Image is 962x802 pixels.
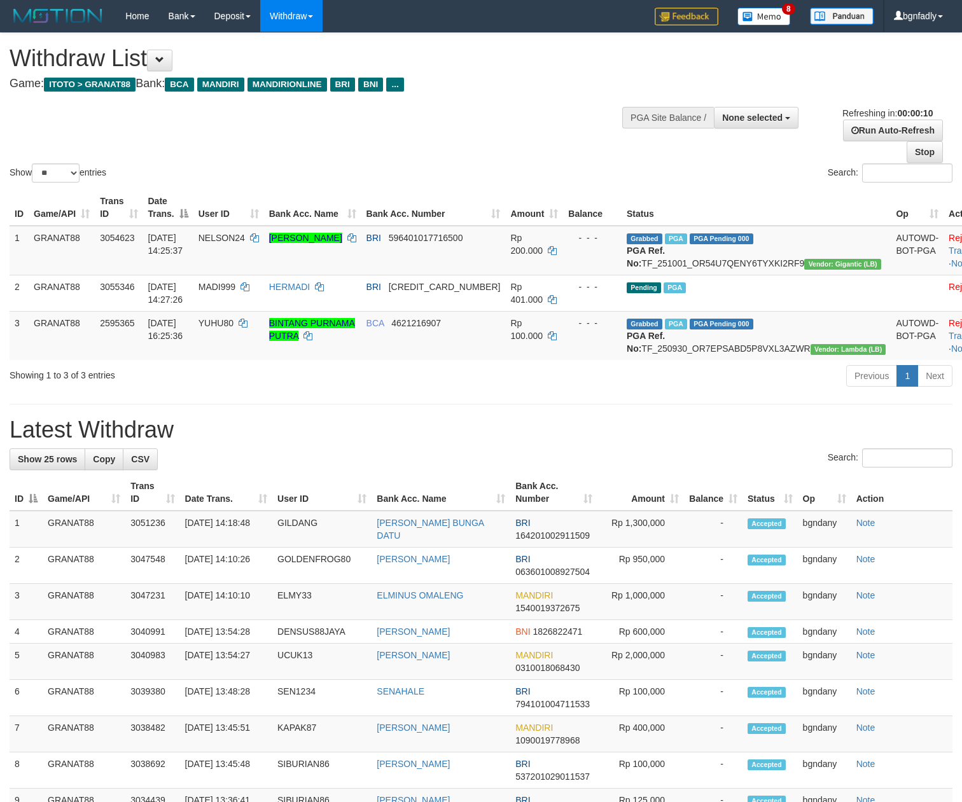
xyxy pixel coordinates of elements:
[856,554,875,564] a: Note
[199,282,235,292] span: MADI999
[684,511,742,548] td: -
[10,511,43,548] td: 1
[272,680,372,716] td: SEN1234
[361,190,506,226] th: Bank Acc. Number: activate to sort column ascending
[29,311,95,360] td: GRANAT88
[515,735,580,745] span: Copy 1090019778968 to clipboard
[43,644,125,680] td: GRANAT88
[377,590,463,600] a: ELMINUS OMALENG
[748,627,786,638] span: Accepted
[43,680,125,716] td: GRANAT88
[748,651,786,661] span: Accepted
[798,620,851,644] td: bgndany
[798,548,851,584] td: bgndany
[597,548,684,584] td: Rp 950,000
[722,113,783,123] span: None selected
[386,78,403,92] span: ...
[199,318,234,328] span: YUHU80
[272,620,372,644] td: DENSUS88JAYA
[828,163,952,183] label: Search:
[862,163,952,183] input: Search:
[10,680,43,716] td: 6
[597,511,684,548] td: Rp 1,300,000
[897,108,933,118] strong: 00:00:10
[10,190,29,226] th: ID
[180,680,273,716] td: [DATE] 13:48:28
[891,311,944,360] td: AUTOWD-BOT-PGA
[10,620,43,644] td: 4
[125,474,179,511] th: Trans ID: activate to sort column ascending
[43,716,125,752] td: GRANAT88
[856,722,875,733] a: Note
[180,474,273,511] th: Date Trans.: activate to sort column ascending
[10,364,391,382] div: Showing 1 to 3 of 3 entries
[597,474,684,511] th: Amount: activate to sort column ascending
[32,163,80,183] select: Showentries
[125,511,179,548] td: 3051236
[597,620,684,644] td: Rp 600,000
[180,644,273,680] td: [DATE] 13:54:27
[180,716,273,752] td: [DATE] 13:45:51
[199,233,245,243] span: NELSON24
[10,752,43,789] td: 8
[510,474,597,511] th: Bank Acc. Number: activate to sort column ascending
[804,259,881,270] span: Vendor URL: https://dashboard.q2checkout.com/secure
[515,567,590,577] span: Copy 063601008927504 to clipboard
[568,232,617,244] div: - - -
[515,530,590,541] span: Copy 164201002911509 to clipboard
[10,716,43,752] td: 7
[515,686,530,696] span: BRI
[377,650,450,660] a: [PERSON_NAME]
[377,626,450,637] a: [PERSON_NAME]
[748,591,786,602] span: Accepted
[533,626,582,637] span: Copy 1826822471 to clipboard
[148,318,183,341] span: [DATE] 16:25:36
[627,331,665,354] b: PGA Ref. No:
[737,8,791,25] img: Button%20Memo.svg
[10,584,43,620] td: 3
[148,233,183,256] span: [DATE] 14:25:37
[515,650,553,660] span: MANDIRI
[690,233,753,244] span: PGA Pending
[515,603,580,613] span: Copy 1540019372675 to clipboard
[627,245,665,268] b: PGA Ref. No:
[664,282,686,293] span: Marked by bgndany
[43,620,125,644] td: GRANAT88
[510,318,543,341] span: Rp 100.000
[180,548,273,584] td: [DATE] 14:10:26
[828,448,952,467] label: Search:
[798,474,851,511] th: Op: activate to sort column ascending
[690,319,753,329] span: PGA Pending
[597,584,684,620] td: Rp 1,000,000
[143,190,193,226] th: Date Trans.: activate to sort column descending
[810,8,874,25] img: panduan.png
[842,108,933,118] span: Refreshing in:
[43,511,125,548] td: GRANAT88
[125,716,179,752] td: 3038482
[515,626,530,637] span: BNI
[10,6,106,25] img: MOTION_logo.png
[856,650,875,660] a: Note
[366,282,381,292] span: BRI
[568,317,617,329] div: - - -
[10,448,85,470] a: Show 25 rows
[29,226,95,275] td: GRANAT88
[180,584,273,620] td: [DATE] 14:10:10
[131,454,150,464] span: CSV
[95,190,143,226] th: Trans ID: activate to sort column ascending
[515,722,553,733] span: MANDIRI
[684,752,742,789] td: -
[891,226,944,275] td: AUTOWD-BOT-PGA
[269,318,355,341] a: BINTANG PURNAMA PUTRA
[684,644,742,680] td: -
[29,190,95,226] th: Game/API: activate to sort column ascending
[568,280,617,293] div: - - -
[856,518,875,528] a: Note
[330,78,355,92] span: BRI
[846,365,897,387] a: Previous
[515,590,553,600] span: MANDIRI
[372,474,510,511] th: Bank Acc. Name: activate to sort column ascending
[125,620,179,644] td: 3040991
[125,584,179,620] td: 3047231
[782,3,795,15] span: 8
